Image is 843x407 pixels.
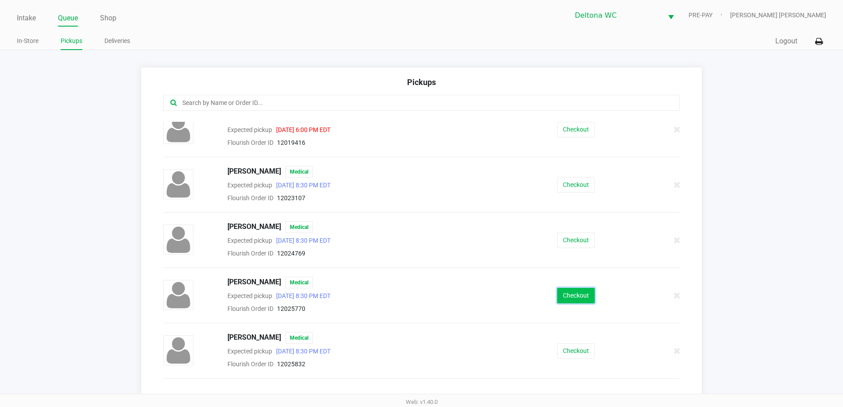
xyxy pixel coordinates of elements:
span: Expected pickup [227,348,272,355]
span: 12024769 [277,250,305,257]
span: Medical [285,332,313,344]
span: 12023107 [277,194,305,202]
button: Checkout [557,288,595,303]
button: Checkout [557,233,595,248]
span: 12025770 [277,305,305,312]
button: Logout [775,36,797,47]
span: Expected pickup [227,126,272,133]
span: [DATE] 8:30 PM EDT [272,348,331,355]
a: Deliveries [104,35,130,47]
span: [PERSON_NAME] [227,221,281,233]
span: Flourish Order ID [227,360,273,368]
span: Medical [285,221,313,233]
span: Deltona WC [575,10,657,21]
span: [DATE] 8:30 PM EDT [272,292,331,299]
button: Select [662,5,679,26]
span: Medical [285,166,313,178]
input: Search by Name or Order ID... [181,98,634,108]
a: Queue [58,12,78,24]
span: Expected pickup [227,292,272,299]
span: 12025832 [277,360,305,368]
a: Pickups [61,35,82,47]
span: [DATE] 8:30 PM EDT [272,182,331,189]
span: [DATE] 8:30 PM EDT [272,237,331,244]
span: Medical [285,277,313,288]
span: [PERSON_NAME] [227,166,281,178]
span: [PERSON_NAME] [PERSON_NAME] [730,11,826,20]
button: Checkout [557,122,595,137]
span: Web: v1.40.0 [406,399,438,405]
button: Checkout [557,343,595,359]
span: [DATE] 6:00 PM EDT [272,126,331,133]
span: PRE-PAY [689,11,730,20]
span: Expected pickup [227,182,272,189]
span: Flourish Order ID [227,194,273,202]
span: Flourish Order ID [227,305,273,312]
span: Pickups [407,78,436,87]
a: Intake [17,12,36,24]
span: [PERSON_NAME] [227,332,281,344]
span: Expected pickup [227,237,272,244]
span: 12019416 [277,139,305,146]
button: Checkout [557,177,595,193]
span: [PERSON_NAME] [227,277,281,288]
span: Flourish Order ID [227,250,273,257]
a: In-Store [17,35,38,47]
a: Shop [100,12,116,24]
span: Flourish Order ID [227,139,273,146]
